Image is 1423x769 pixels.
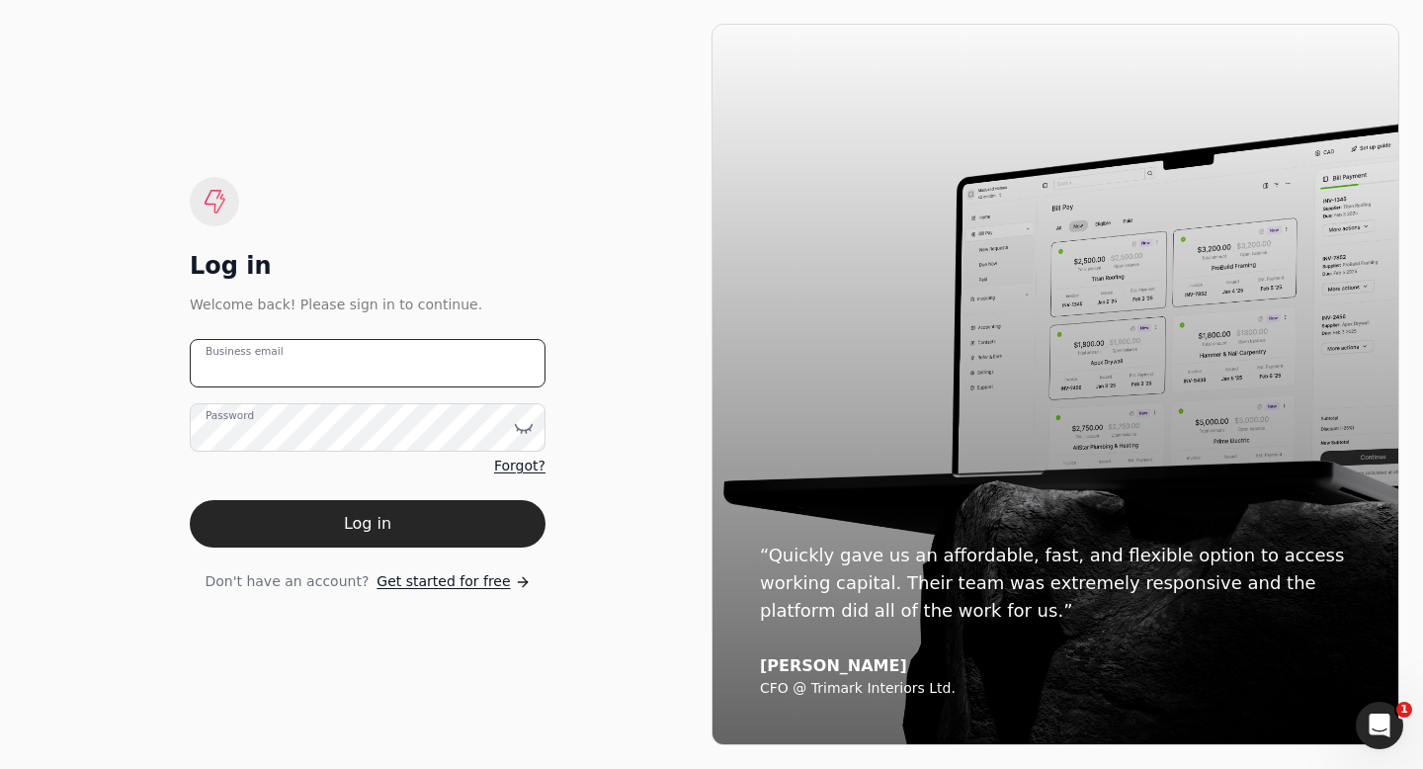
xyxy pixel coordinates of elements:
[206,344,284,360] label: Business email
[760,680,1351,698] div: CFO @ Trimark Interiors Ltd.
[760,656,1351,676] div: [PERSON_NAME]
[377,571,510,592] span: Get started for free
[190,250,545,282] div: Log in
[190,294,545,315] div: Welcome back! Please sign in to continue.
[1396,702,1412,718] span: 1
[190,500,545,548] button: Log in
[1356,702,1403,749] iframe: Intercom live chat
[494,456,545,476] a: Forgot?
[377,571,530,592] a: Get started for free
[206,408,254,424] label: Password
[760,542,1351,625] div: “Quickly gave us an affordable, fast, and flexible option to access working capital. Their team w...
[205,571,369,592] span: Don't have an account?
